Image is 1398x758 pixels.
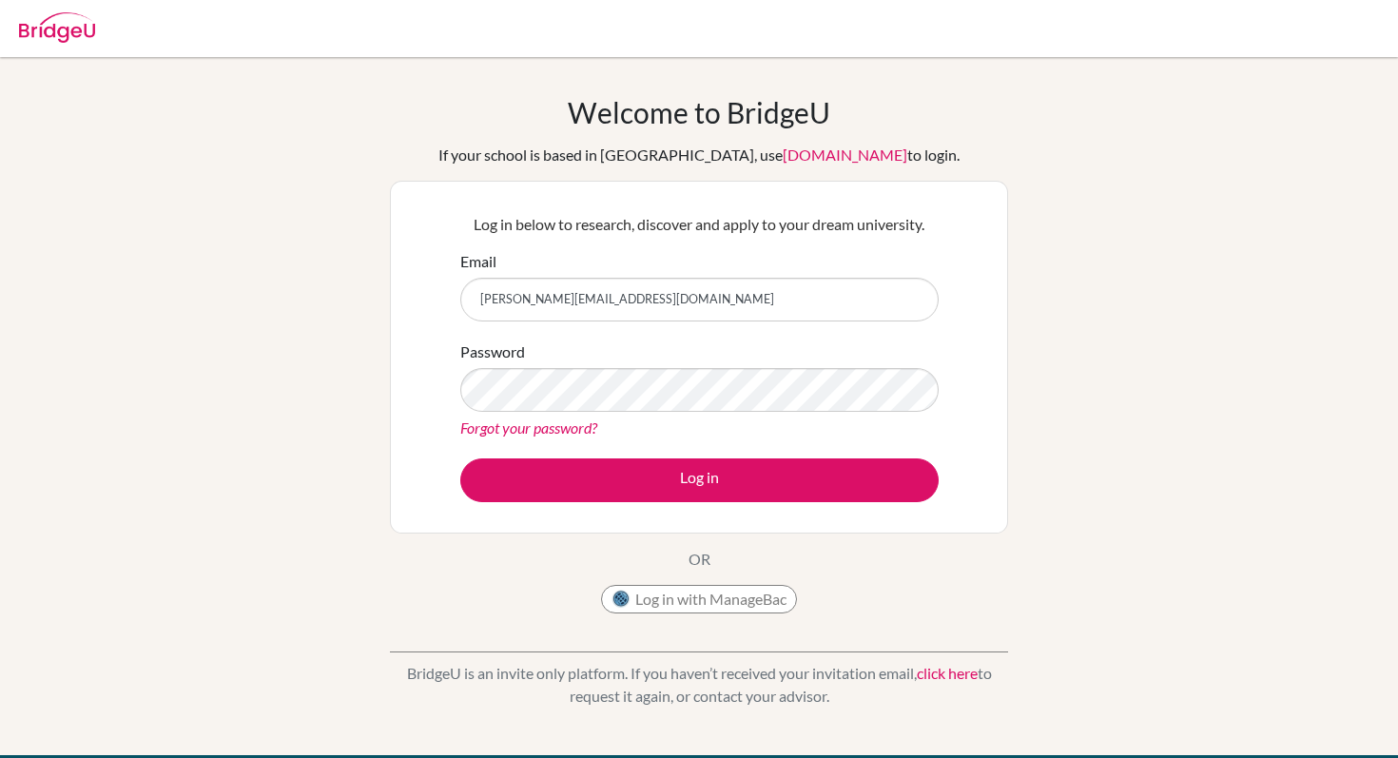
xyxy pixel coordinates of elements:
p: BridgeU is an invite only platform. If you haven’t received your invitation email, to request it ... [390,662,1008,708]
p: OR [689,548,710,571]
div: If your school is based in [GEOGRAPHIC_DATA], use to login. [438,144,960,166]
a: [DOMAIN_NAME] [783,146,907,164]
a: Forgot your password? [460,418,597,437]
h1: Welcome to BridgeU [568,95,830,129]
p: Log in below to research, discover and apply to your dream university. [460,213,939,236]
img: Bridge-U [19,12,95,43]
button: Log in with ManageBac [601,585,797,613]
label: Password [460,340,525,363]
button: Log in [460,458,939,502]
label: Email [460,250,496,273]
a: click here [917,664,978,682]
